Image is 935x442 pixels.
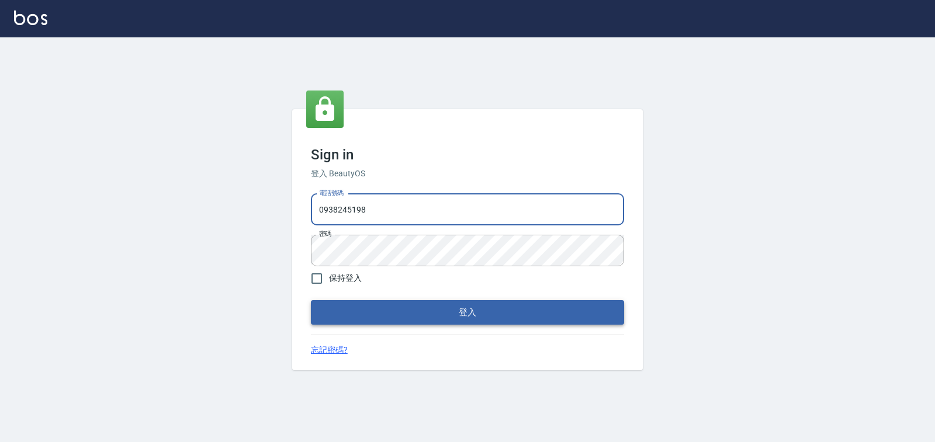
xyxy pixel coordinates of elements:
[311,168,624,180] h6: 登入 BeautyOS
[329,272,362,284] span: 保持登入
[311,344,348,356] a: 忘記密碼?
[311,147,624,163] h3: Sign in
[14,11,47,25] img: Logo
[319,189,344,197] label: 電話號碼
[311,300,624,325] button: 登入
[319,229,331,238] label: 密碼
